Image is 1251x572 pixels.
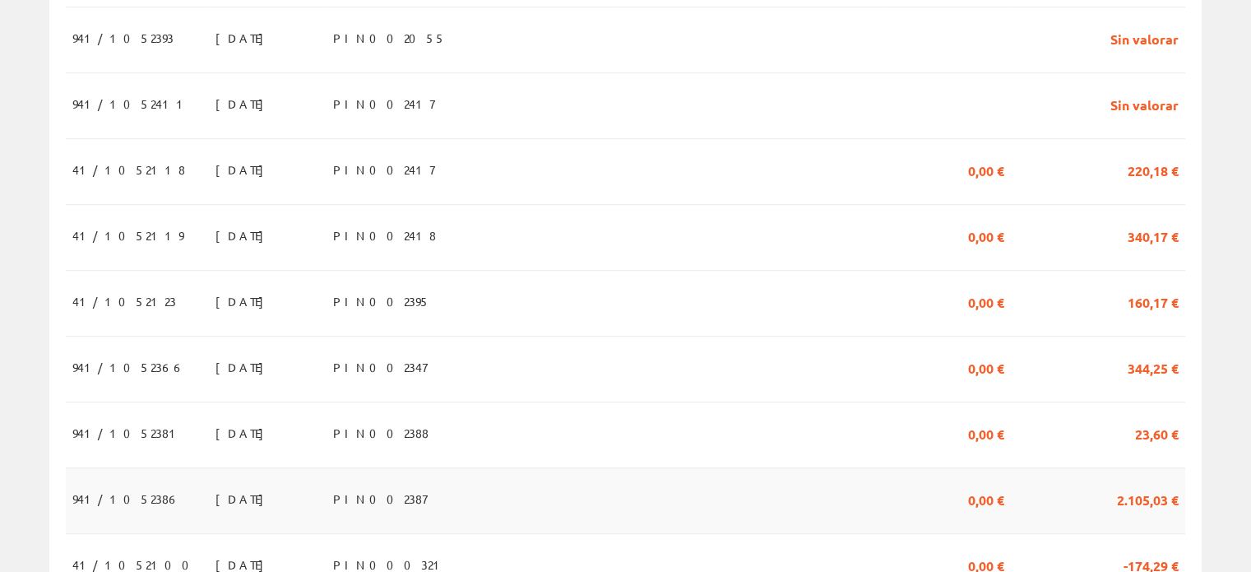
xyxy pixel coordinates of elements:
[333,30,446,45] font: PIN002055
[72,557,199,572] font: 41/1052100
[72,162,185,177] font: 41/1052118
[72,294,176,309] font: 41/1052123
[215,557,272,572] font: [DATE]
[968,360,1004,377] font: 0,00 €
[215,228,272,243] font: [DATE]
[968,228,1004,245] font: 0,00 €
[1128,360,1179,377] font: 344,25 €
[1128,228,1179,245] font: 340,17 €
[333,426,429,440] font: PIN002388
[215,491,272,506] font: [DATE]
[72,30,174,45] font: 941/1052393
[1135,426,1179,443] font: 23,60 €
[333,294,430,309] font: PIN002395
[72,491,180,506] font: 941/1052386
[1110,30,1179,48] font: Sin valorar
[333,96,434,111] font: PIN002417
[333,228,436,243] font: PIN002418
[1117,491,1179,509] font: 2.105,03 €
[968,491,1004,509] font: 0,00 €
[215,162,272,177] font: [DATE]
[72,228,183,243] font: 41/1052119
[1110,96,1179,114] font: Sin valorar
[215,30,272,45] font: [DATE]
[333,360,427,374] font: PIN002347
[1128,294,1179,311] font: 160,17 €
[215,294,272,309] font: [DATE]
[72,360,185,374] font: 941/1052366
[968,426,1004,443] font: 0,00 €
[72,426,183,440] font: 941/1052381
[215,426,272,440] font: [DATE]
[968,294,1004,311] font: 0,00 €
[72,96,190,111] font: 941/1052411
[215,360,272,374] font: [DATE]
[1128,162,1179,179] font: 220,18 €
[333,162,434,177] font: PIN002417
[333,557,447,572] font: PIN000321
[968,162,1004,179] font: 0,00 €
[333,491,427,506] font: PIN002387
[215,96,272,111] font: [DATE]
